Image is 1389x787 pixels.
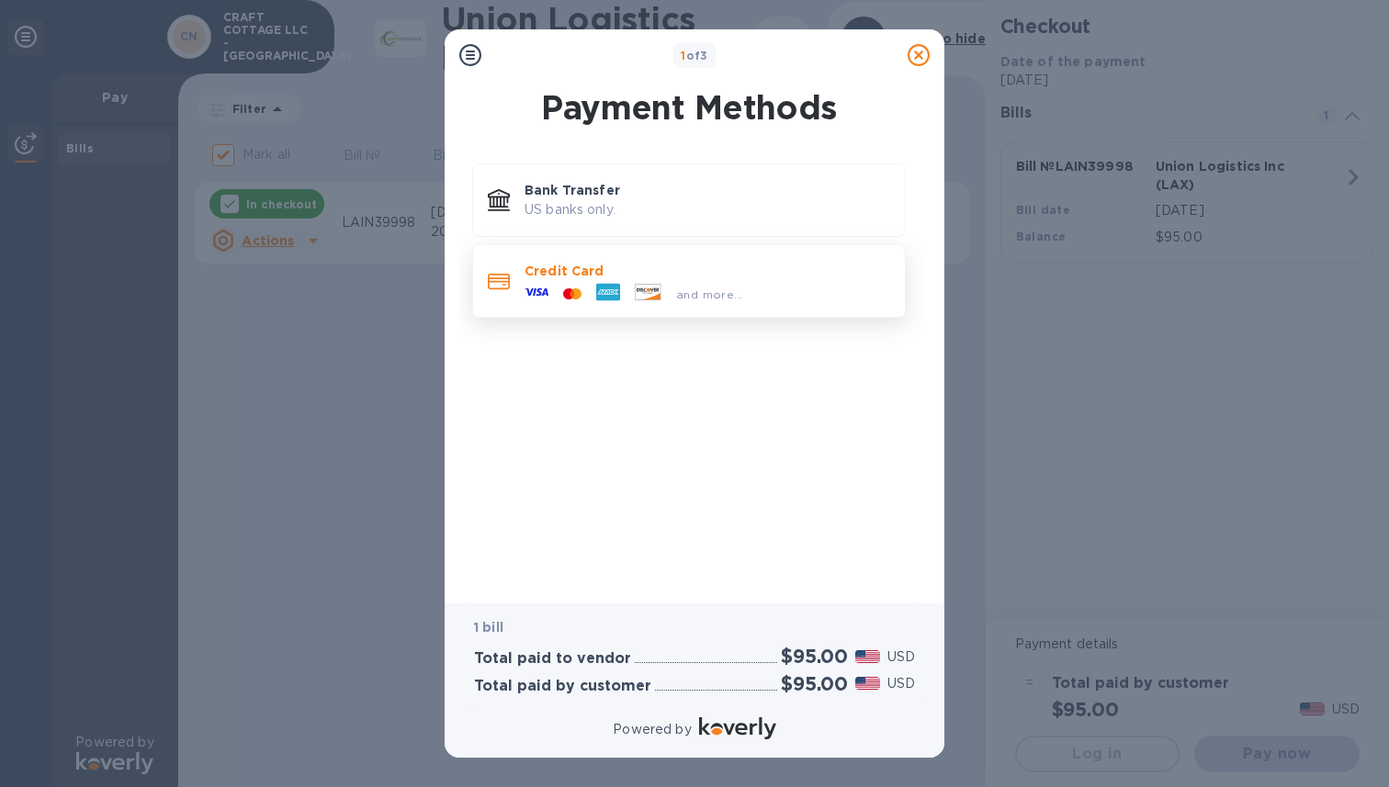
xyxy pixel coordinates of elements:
p: Powered by [613,720,691,739]
span: and more... [676,287,743,301]
p: USD [887,647,915,667]
span: 1 [681,49,685,62]
p: USD [887,674,915,693]
p: Bank Transfer [525,181,890,199]
h2: $95.00 [781,672,848,695]
img: USD [855,677,880,690]
b: 1 bill [474,620,503,635]
img: Logo [699,717,776,739]
h3: Total paid by customer [474,678,651,695]
h2: $95.00 [781,645,848,668]
p: Credit Card [525,262,890,280]
b: of 3 [681,49,708,62]
h3: Total paid to vendor [474,650,631,668]
p: US banks only. [525,200,890,219]
h1: Payment Methods [469,88,909,127]
img: USD [855,650,880,663]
